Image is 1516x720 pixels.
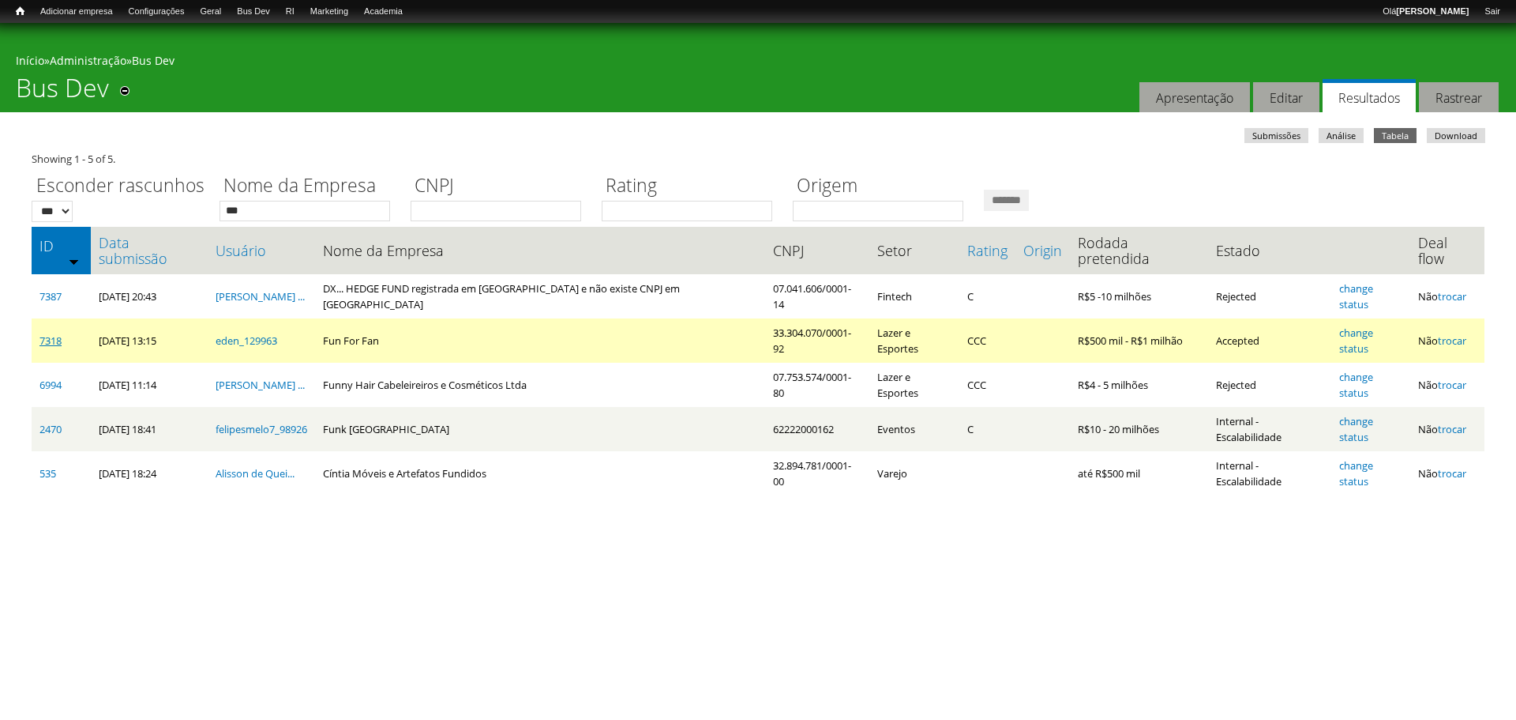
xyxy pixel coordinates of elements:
td: R$5 -10 milhões [1070,274,1208,319]
a: [PERSON_NAME] ... [216,378,305,392]
a: [PERSON_NAME] ... [216,289,305,303]
td: 33.304.070/0001-92 [765,319,869,363]
a: Origin [1023,243,1062,258]
td: 07.753.574/0001-80 [765,363,869,407]
a: Submissões [1244,128,1308,143]
td: Internal - Escalabilidade [1208,407,1331,451]
td: Não [1410,363,1484,407]
td: [DATE] 20:43 [91,274,208,319]
th: Nome da Empresa [315,227,765,274]
td: R$10 - 20 milhões [1070,407,1208,451]
a: Academia [356,4,411,20]
a: Geral [192,4,229,20]
td: DX... HEDGE FUND registrada em [GEOGRAPHIC_DATA] e não existe CNPJ em [GEOGRAPHIC_DATA] [315,274,765,319]
label: CNPJ [411,172,591,201]
a: trocar [1438,378,1466,392]
a: Bus Dev [132,53,174,68]
label: Nome da Empresa [220,172,400,201]
td: Cíntia Móveis e Artefatos Fundidos [315,451,765,496]
a: trocar [1438,466,1466,481]
a: change status [1339,281,1373,311]
a: Sair [1477,4,1508,20]
td: Rejected [1208,274,1331,319]
h1: Bus Dev [16,73,109,112]
a: Apresentação [1139,82,1250,113]
strong: [PERSON_NAME] [1396,6,1469,16]
a: 7318 [39,334,62,348]
td: [DATE] 11:14 [91,363,208,407]
a: Download [1427,128,1485,143]
td: Não [1410,407,1484,451]
th: CNPJ [765,227,869,274]
a: Início [16,53,44,68]
a: Análise [1319,128,1364,143]
a: 535 [39,466,56,481]
td: CCC [959,319,1015,363]
span: Início [16,6,24,17]
td: até R$500 mil [1070,451,1208,496]
td: Fun For Fan [315,319,765,363]
a: ID [39,238,83,254]
td: Funny Hair Cabeleireiros e Cosméticos Ltda [315,363,765,407]
td: C [959,407,1015,451]
a: 2470 [39,422,62,436]
td: Não [1410,319,1484,363]
td: Lazer e Esportes [869,319,959,363]
a: Marketing [302,4,356,20]
td: R$4 - 5 milhões [1070,363,1208,407]
a: Olá[PERSON_NAME] [1375,4,1477,20]
a: Resultados [1323,79,1416,113]
a: Adicionar empresa [32,4,121,20]
th: Estado [1208,227,1331,274]
td: [DATE] 18:41 [91,407,208,451]
td: 32.894.781/0001-00 [765,451,869,496]
label: Origem [793,172,974,201]
td: [DATE] 13:15 [91,319,208,363]
th: Deal flow [1410,227,1484,274]
img: ordem crescente [69,256,79,266]
a: Administração [50,53,126,68]
td: Lazer e Esportes [869,363,959,407]
a: Rastrear [1419,82,1499,113]
div: Showing 1 - 5 of 5. [32,151,1484,167]
a: eden_129963 [216,334,277,348]
a: Data submissão [99,235,200,266]
label: Esconder rascunhos [32,172,209,201]
a: Início [8,4,32,19]
a: Alisson de Quei... [216,466,295,481]
a: trocar [1438,334,1466,348]
td: Internal - Escalabilidade [1208,451,1331,496]
td: C [959,274,1015,319]
a: change status [1339,326,1373,356]
a: change status [1339,458,1373,488]
a: Tabela [1374,128,1417,143]
a: Editar [1253,82,1319,113]
a: felipesmelo7_98926 [216,422,307,436]
td: R$500 mil - R$1 milhão [1070,319,1208,363]
a: Configurações [121,4,193,20]
th: Rodada pretendida [1070,227,1208,274]
td: 07.041.606/0001-14 [765,274,869,319]
td: 62222000162 [765,407,869,451]
td: Eventos [869,407,959,451]
td: [DATE] 18:24 [91,451,208,496]
a: RI [278,4,302,20]
td: Varejo [869,451,959,496]
td: Rejected [1208,363,1331,407]
a: 6994 [39,378,62,392]
a: change status [1339,414,1373,444]
label: Rating [602,172,782,201]
td: Funk [GEOGRAPHIC_DATA] [315,407,765,451]
th: Setor [869,227,959,274]
td: Fintech [869,274,959,319]
div: » » [16,53,1500,73]
a: change status [1339,370,1373,400]
td: Não [1410,451,1484,496]
a: Bus Dev [229,4,278,20]
a: trocar [1438,289,1466,303]
td: Não [1410,274,1484,319]
a: trocar [1438,422,1466,436]
td: CCC [959,363,1015,407]
a: 7387 [39,289,62,303]
a: Usuário [216,243,307,258]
